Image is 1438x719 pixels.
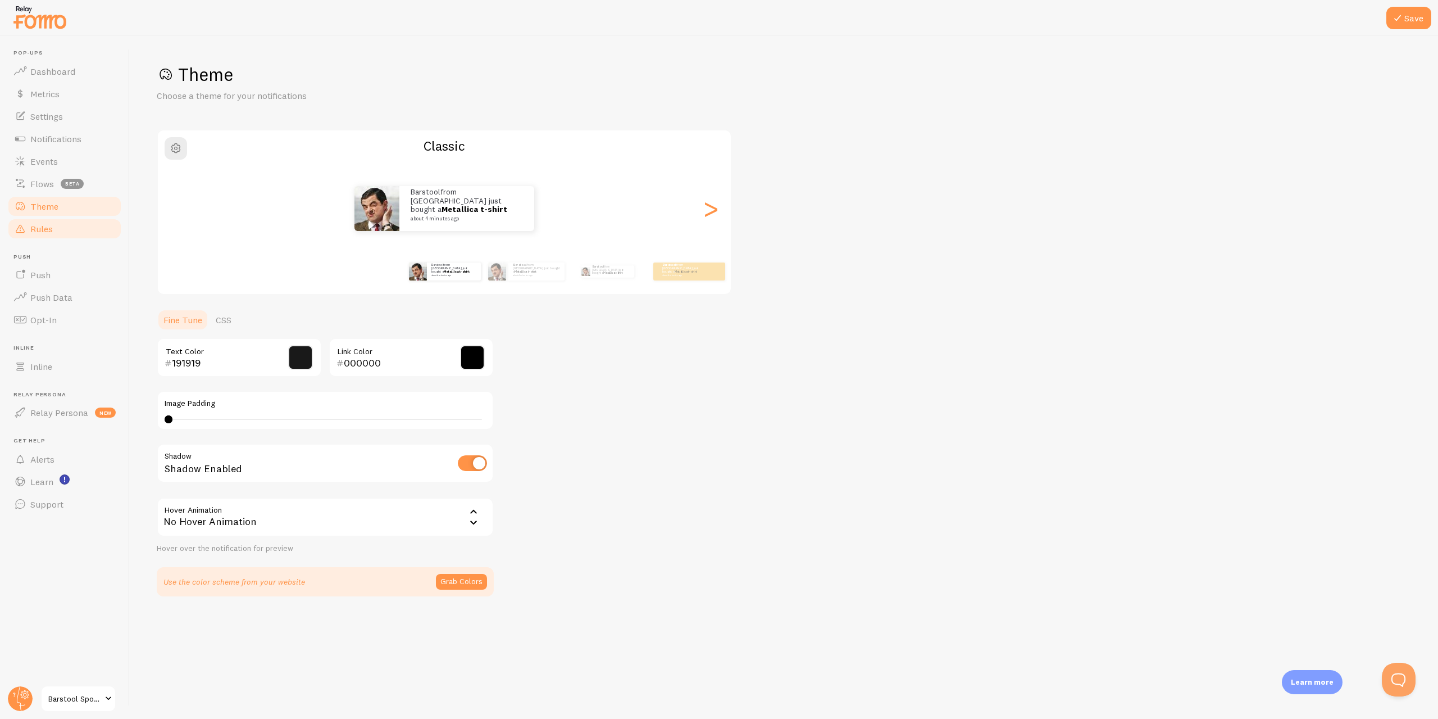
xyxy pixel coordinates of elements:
span: Rules [30,223,53,234]
span: Notifications [30,133,81,144]
div: Hover over the notification for preview [157,544,494,554]
span: Opt-In [30,314,57,325]
span: Barstool Sports [48,692,102,706]
strong: Barstool [662,263,676,266]
span: beta [61,179,84,189]
span: Learn [30,476,53,487]
img: Fomo [488,263,506,281]
a: Barstool Sports [40,685,116,712]
span: Inline [13,345,122,352]
strong: Barstool [431,263,443,266]
span: Pop-ups [13,49,122,57]
span: Flows [30,178,54,189]
small: about 4 minutes ago [662,274,706,277]
p: from [GEOGRAPHIC_DATA] just bought a [411,188,523,221]
a: Push Data [7,286,122,309]
a: Metallica t-shirt [603,271,622,274]
img: Fomo [354,186,399,231]
a: Push [7,264,122,286]
span: Dashboard [30,66,75,77]
a: Settings [7,105,122,128]
a: Inline [7,355,122,378]
a: Metallica t-shirt [514,270,536,274]
a: Learn [7,471,122,493]
span: Relay Persona [13,391,122,399]
strong: Barstool [411,187,440,197]
a: Fine Tune [157,309,209,331]
button: Grab Colors [436,574,487,590]
a: Alerts [7,448,122,471]
p: Use the color scheme from your website [163,576,305,587]
a: Metallica t-shirt [442,204,507,214]
img: Fomo [409,263,427,281]
h1: Theme [157,63,1411,86]
span: Get Help [13,437,122,445]
a: Notifications [7,128,122,150]
span: Metrics [30,88,60,100]
p: from [GEOGRAPHIC_DATA] just bought a [662,263,707,277]
small: about 4 minutes ago [513,274,559,277]
a: Dashboard [7,60,122,83]
p: Choose a theme for your notifications [157,89,426,102]
span: Theme [30,201,58,212]
span: Support [30,499,63,510]
p: from [GEOGRAPHIC_DATA] just bought a [513,263,560,277]
a: Relay Persona new [7,401,122,424]
small: about 4 minutes ago [411,216,520,221]
h2: Classic [158,137,731,155]
iframe: Help Scout Beacon - Open [1382,663,1416,697]
a: Events [7,150,122,173]
span: Inline [30,361,52,372]
span: Push [30,269,51,281]
a: Opt-In [7,309,122,331]
a: Metallica t-shirt [444,270,470,274]
div: No Hover Animation [157,498,494,537]
span: new [95,408,116,418]
a: Metallica t-shirt [675,270,697,274]
a: Theme [7,195,122,218]
a: CSS [209,309,238,331]
p: from [GEOGRAPHIC_DATA] just bought a [431,263,476,277]
img: fomo-relay-logo-orange.svg [12,3,68,31]
svg: <p>Watch New Feature Tutorials!</p> [60,474,70,485]
div: Next slide [704,168,717,249]
small: about 4 minutes ago [431,274,475,277]
label: Image Padding [165,399,486,409]
a: Rules [7,218,122,240]
a: Support [7,493,122,515]
strong: Barstool [592,265,604,268]
a: Metrics [7,83,122,105]
span: Settings [30,111,63,122]
span: Relay Persona [30,407,88,418]
strong: Barstool [513,263,527,266]
span: Push Data [30,292,72,303]
p: from [GEOGRAPHIC_DATA] just bought a [592,264,630,276]
span: Push [13,254,122,261]
div: Learn more [1282,670,1343,694]
p: Learn more [1291,677,1334,688]
img: Fomo [581,267,590,276]
span: Events [30,156,58,167]
a: Flows beta [7,173,122,195]
span: Alerts [30,454,54,465]
div: Shadow Enabled [157,444,494,485]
